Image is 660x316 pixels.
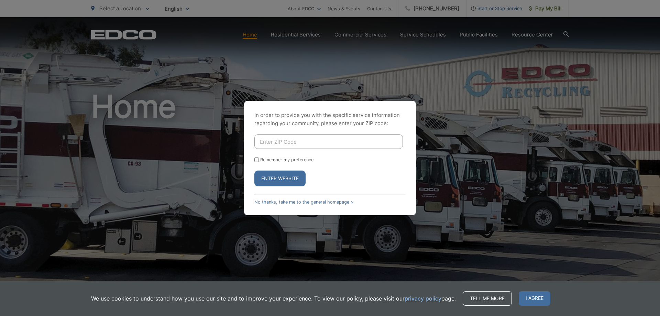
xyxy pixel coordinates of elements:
[254,171,306,186] button: Enter Website
[254,111,406,128] p: In order to provide you with the specific service information regarding your community, please en...
[254,199,353,205] a: No thanks, take me to the general homepage >
[254,134,403,149] input: Enter ZIP Code
[405,294,441,303] a: privacy policy
[91,294,456,303] p: We use cookies to understand how you use our site and to improve your experience. To view our pol...
[463,291,512,306] a: Tell me more
[260,157,313,162] label: Remember my preference
[519,291,550,306] span: I agree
